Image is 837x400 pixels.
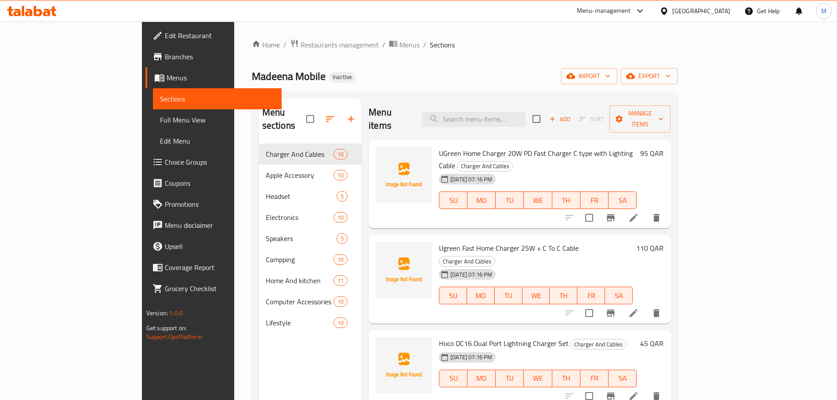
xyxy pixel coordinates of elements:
span: Home And kitchen [266,275,333,286]
nav: Menu sections [259,140,362,337]
span: 10 [334,256,347,264]
div: items [333,170,348,180]
span: MO [471,372,492,385]
div: Charger And Cables10 [259,144,362,165]
span: Grocery Checklist [165,283,275,294]
li: / [283,40,286,50]
a: Full Menu View [153,109,282,130]
img: Hoco DC16 Dual Port Lightning Charger Set [376,337,432,393]
span: 1.0.0 [169,307,183,319]
a: Choice Groups [145,151,282,173]
button: SA [609,370,637,387]
div: items [333,275,348,286]
button: delete [646,207,667,228]
span: Apple Accessory [266,170,333,180]
span: Full Menu View [160,115,275,125]
li: / [423,40,426,50]
h6: 95 QAR [640,147,663,159]
span: Ugreen Fast Home Charger 25W + C To C Cable [439,241,579,255]
a: Coupons [145,173,282,194]
button: Branch-specific-item [600,303,621,324]
span: Sections [430,40,455,50]
span: Computer Accessories [266,296,333,307]
span: Lifestyle [266,317,333,328]
span: Get support on: [146,322,187,334]
input: search [422,112,525,127]
button: Add section [341,108,362,130]
a: Promotions [145,194,282,215]
h2: Menu sections [262,106,306,132]
div: items [333,296,348,307]
span: Edit Restaurant [165,30,275,41]
span: Menus [399,40,420,50]
img: Ugreen Fast Home Charger 25W + C To C Cable [376,242,432,298]
div: Home And kitchen11 [259,270,362,291]
div: Apple Accessory10 [259,165,362,186]
img: UGreen Home Charger 20W PD Fast Charger C type with Lighting Cable [376,147,432,203]
span: TU [498,289,519,302]
span: Speakers [266,233,337,244]
div: items [337,233,348,244]
div: Menu-management [577,6,631,16]
button: export [621,68,678,84]
div: items [333,149,348,159]
button: FR [577,287,605,304]
span: TH [553,289,574,302]
span: FR [584,372,605,385]
span: Charger And Cables [571,339,626,350]
span: Coverage Report [165,262,275,273]
a: Coverage Report [145,257,282,278]
span: FR [584,194,605,207]
span: 10 [334,150,347,159]
button: Manage items [609,105,670,133]
button: delete [646,303,667,324]
a: Menu disclaimer [145,215,282,236]
button: WE [524,191,552,209]
span: Manage items [616,108,663,130]
span: MO [471,289,491,302]
span: 10 [334,319,347,327]
button: import [561,68,617,84]
a: Edit menu item [628,308,639,318]
div: Charger And Cables [570,339,627,350]
button: SA [609,191,637,209]
span: Add item [546,112,574,126]
span: Menus [167,72,275,83]
button: FR [580,191,609,209]
span: SU [443,194,464,207]
li: / [382,40,385,50]
div: Lifestyle10 [259,312,362,333]
span: 10 [334,171,347,180]
span: Charger And Cables [457,161,513,171]
a: Restaurants management [290,39,379,50]
span: TU [499,372,520,385]
span: Restaurants management [301,40,379,50]
div: Campping [266,254,333,265]
a: Support.OpsPlatform [146,331,202,342]
div: items [333,254,348,265]
div: Computer Accessories10 [259,291,362,312]
button: TU [496,191,524,209]
div: Headset5 [259,186,362,207]
button: Add [546,112,574,126]
span: Select section [527,110,546,128]
span: M [821,6,826,16]
span: SA [612,372,633,385]
span: [DATE] 07:16 PM [447,270,496,279]
span: Upsell [165,241,275,252]
span: Select to update [580,304,598,322]
span: Sections [160,94,275,104]
button: SU [439,287,467,304]
span: Charger And Cables [266,149,333,159]
button: TU [495,287,522,304]
span: Select all sections [301,110,319,128]
button: TH [552,370,580,387]
h6: 45 QAR [640,337,663,350]
span: export [628,71,670,82]
span: WE [526,289,547,302]
span: Add [548,114,572,124]
button: SU [439,370,467,387]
